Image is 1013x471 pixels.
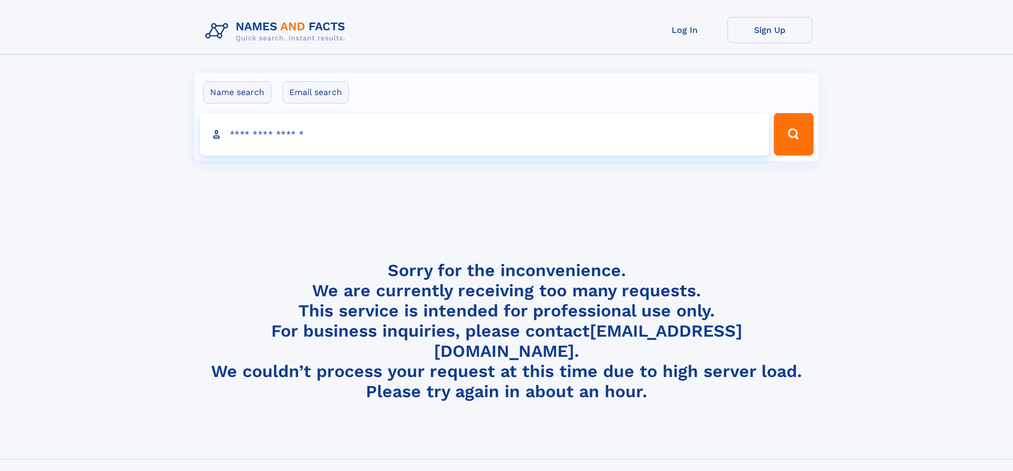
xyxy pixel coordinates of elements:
[201,260,813,402] h4: Sorry for the inconvenience. We are currently receiving too many requests. This service is intend...
[642,17,727,43] a: Log In
[282,81,349,104] label: Email search
[434,321,742,361] a: [EMAIL_ADDRESS][DOMAIN_NAME]
[203,81,271,104] label: Name search
[774,113,813,156] button: Search Button
[727,17,813,43] a: Sign Up
[201,17,354,46] img: Logo Names and Facts
[200,113,769,156] input: search input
